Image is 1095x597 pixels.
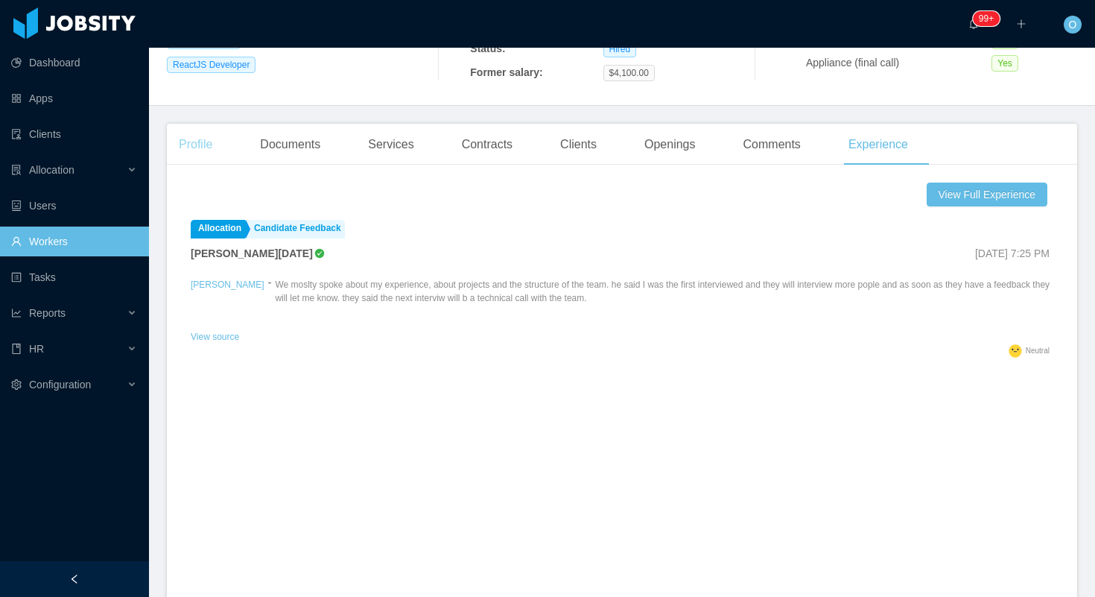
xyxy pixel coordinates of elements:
i: icon: book [11,344,22,354]
i: icon: solution [11,165,22,175]
div: Openings [632,124,708,165]
span: Allocation [29,164,74,176]
p: We moslty spoke about my experience, about projects and the structure of the team. he said I was ... [275,278,1053,305]
div: Comments [731,124,813,165]
b: Former salary: [470,66,542,78]
span: Neutral [1026,347,1050,355]
a: [PERSON_NAME] [191,279,264,290]
b: Status: [470,42,505,54]
span: Configuration [29,379,91,391]
i: icon: setting [11,379,22,390]
div: Experience [837,124,920,165]
strong: [PERSON_NAME][DATE] [191,247,313,259]
sup: 1655 [973,11,1000,26]
span: $4,100.00 [603,65,655,81]
a: View source [191,332,239,342]
span: Reports [29,307,66,319]
a: View Full Experience [927,183,1053,206]
div: Contracts [450,124,524,165]
a: icon: pie-chartDashboard [11,48,137,78]
div: Appliance (final call) [806,55,991,71]
a: icon: robotUsers [11,191,137,221]
span: HR [29,343,44,355]
a: Allocation [191,220,245,239]
span: ReactJS Developer [167,57,256,73]
span: O [1069,16,1077,34]
div: - [268,275,272,327]
a: Candidate Feedback [247,220,345,239]
div: Services [356,124,425,165]
div: Profile [167,124,224,165]
div: Clients [548,124,609,165]
span: Yes [991,55,1018,72]
span: Hired [603,41,637,57]
i: icon: line-chart [11,308,22,318]
a: icon: auditClients [11,119,137,149]
i: icon: bell [968,19,979,29]
a: icon: appstoreApps [11,83,137,113]
div: Documents [248,124,332,165]
span: [DATE] 7:25 PM [975,247,1050,259]
a: icon: profileTasks [11,262,137,292]
button: View Full Experience [927,183,1047,206]
a: icon: userWorkers [11,227,137,256]
i: icon: plus [1016,19,1026,29]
